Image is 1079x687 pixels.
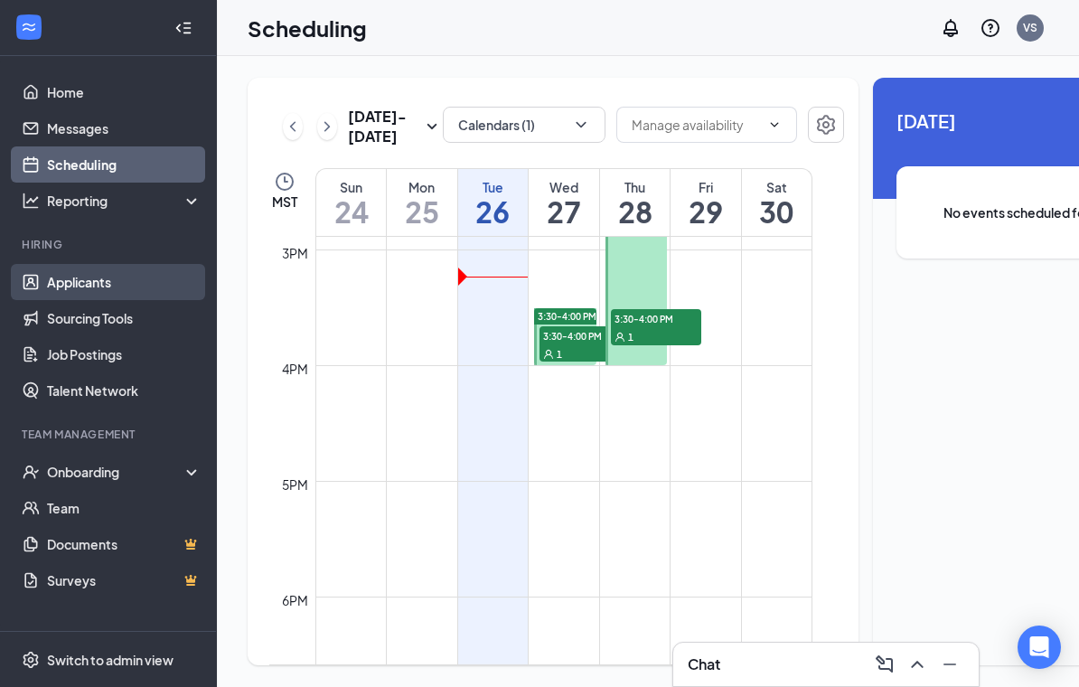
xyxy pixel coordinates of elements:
svg: Collapse [174,19,192,37]
span: MST [272,193,297,211]
svg: WorkstreamLogo [20,18,38,36]
a: Messages [47,110,202,146]
input: Manage availability [632,115,760,135]
a: Settings [808,107,844,146]
a: August 30, 2025 [742,169,812,236]
div: Sun [316,178,386,196]
div: Team Management [22,427,198,442]
a: August 24, 2025 [316,169,386,236]
div: 3pm [278,243,312,263]
svg: Settings [22,651,40,669]
span: 3:30-4:00 PM [611,309,701,327]
h3: [DATE] - [DATE] [348,107,421,146]
svg: ChevronUp [906,654,928,675]
svg: SmallChevronDown [421,116,443,137]
svg: UserCheck [22,463,40,481]
div: 6pm [278,590,312,610]
h1: 29 [671,196,741,227]
svg: User [615,332,625,343]
h1: 25 [387,196,457,227]
span: 1 [628,331,633,343]
a: Talent Network [47,372,202,409]
button: Minimize [935,650,964,679]
div: Onboarding [47,463,186,481]
svg: ComposeMessage [874,654,896,675]
a: SurveysCrown [47,562,202,598]
svg: User [543,349,554,360]
svg: Notifications [940,17,962,39]
a: Scheduling [47,146,202,183]
span: 1 [557,348,562,361]
div: Thu [600,178,671,196]
a: Applicants [47,264,202,300]
a: August 28, 2025 [600,169,671,236]
button: ChevronRight [317,113,337,140]
button: Calendars (1)ChevronDown [443,107,605,143]
a: August 29, 2025 [671,169,741,236]
h1: 30 [742,196,812,227]
h3: Chat [688,654,720,674]
div: 5pm [278,475,312,494]
svg: ChevronDown [767,118,782,132]
a: August 25, 2025 [387,169,457,236]
h1: Scheduling [248,13,367,43]
svg: Minimize [939,654,961,675]
a: DocumentsCrown [47,526,202,562]
svg: Clock [274,171,296,193]
a: August 26, 2025 [458,169,529,236]
button: ComposeMessage [870,650,899,679]
button: ChevronLeft [283,113,303,140]
div: Sat [742,178,812,196]
div: Open Intercom Messenger [1018,626,1061,669]
svg: ChevronDown [572,116,590,134]
div: Fri [671,178,741,196]
div: Wed [529,178,599,196]
svg: ChevronLeft [284,116,302,137]
div: Hiring [22,237,198,252]
h1: 28 [600,196,671,227]
button: Settings [808,107,844,143]
a: Sourcing Tools [47,300,202,336]
div: Reporting [47,192,202,210]
svg: ChevronRight [318,116,336,137]
a: Team [47,490,202,526]
h1: 26 [458,196,529,227]
h1: 27 [529,196,599,227]
svg: Analysis [22,192,40,210]
a: Job Postings [47,336,202,372]
h1: 24 [316,196,386,227]
div: Switch to admin view [47,651,174,669]
div: Tue [458,178,529,196]
span: 3:30-4:00 PM [539,326,630,344]
span: 3:30-4:00 PM [538,310,596,323]
div: Mon [387,178,457,196]
svg: QuestionInfo [980,17,1001,39]
div: VS [1023,20,1037,35]
div: 4pm [278,359,312,379]
a: August 27, 2025 [529,169,599,236]
button: ChevronUp [903,650,932,679]
svg: Settings [815,114,837,136]
a: Home [47,74,202,110]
